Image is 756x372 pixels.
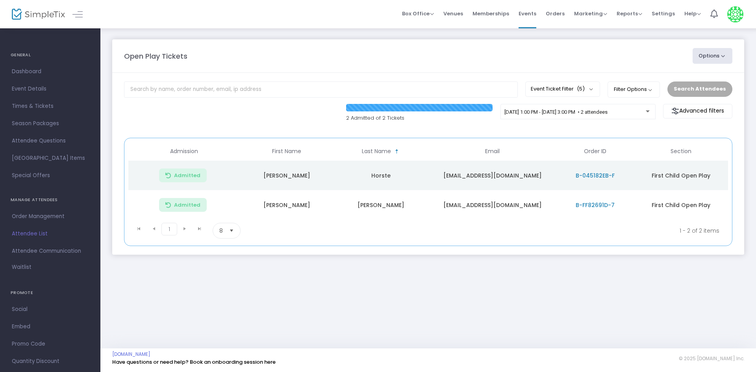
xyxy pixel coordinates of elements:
button: Filter Options [608,81,660,97]
span: B-045182EB-F [576,172,615,180]
span: Quantity Discount [12,356,89,366]
button: Select [226,223,237,238]
m-button: Advanced filters [663,104,732,118]
input: Search by name, order number, email, ip address [124,81,518,98]
p: 2 Admitted of 2 Tickets [346,114,493,122]
span: © 2025 [DOMAIN_NAME] Inc. [679,355,744,362]
span: Sortable [394,148,400,155]
span: Social [12,304,89,315]
span: Times & Tickets [12,101,89,111]
span: (5) [577,86,585,92]
span: Admission [170,148,198,155]
td: [PERSON_NAME] [240,161,334,190]
button: Event Ticket Filter(5) [525,81,600,96]
span: Admitted [174,202,200,208]
span: Admitted [174,172,200,179]
a: [DOMAIN_NAME] [112,351,150,357]
td: Horste [334,161,428,190]
span: Last Name [362,148,391,155]
span: Embed [12,322,89,332]
td: [EMAIL_ADDRESS][DOMAIN_NAME] [428,161,556,190]
button: Admitted [159,198,207,212]
td: First Child Open Play [634,190,728,220]
div: Data table [128,142,728,220]
span: Reports [617,10,642,17]
m-panel-title: Open Play Tickets [124,51,187,61]
span: Attendee Communication [12,246,89,256]
span: First Name [272,148,301,155]
span: Email [485,148,500,155]
span: Box Office [402,10,434,17]
h4: GENERAL [11,47,90,63]
span: Attendee List [12,229,89,239]
span: Settings [652,4,675,24]
span: 8 [219,227,223,235]
span: Order Management [12,211,89,222]
td: [PERSON_NAME] [240,190,334,220]
button: Options [693,48,733,64]
span: Section [671,148,691,155]
span: Promo Code [12,339,89,349]
span: Page 1 [161,223,177,235]
span: Order ID [584,148,606,155]
span: Special Offers [12,170,89,181]
h4: PROMOTE [11,285,90,301]
span: Memberships [472,4,509,24]
button: Admitted [159,168,207,182]
span: Waitlist [12,263,31,271]
span: [GEOGRAPHIC_DATA] Items [12,153,89,163]
kendo-pager-info: 1 - 2 of 2 items [319,223,719,239]
span: [DATE] 1:00 PM - [DATE] 3:00 PM • 2 attendees [504,109,608,115]
span: Season Packages [12,118,89,129]
span: Venues [443,4,463,24]
img: filter [671,107,679,115]
span: Event Details [12,84,89,94]
a: Have questions or need help? Book an onboarding session here [112,358,276,366]
span: Marketing [574,10,607,17]
span: Attendee Questions [12,136,89,146]
span: Orders [546,4,565,24]
span: B-FF82691D-7 [576,201,615,209]
span: Events [519,4,536,24]
h4: MANAGE ATTENDEES [11,192,90,208]
td: [PERSON_NAME] [334,190,428,220]
span: Dashboard [12,67,89,77]
span: Help [684,10,701,17]
td: [EMAIL_ADDRESS][DOMAIN_NAME] [428,190,556,220]
td: First Child Open Play [634,161,728,190]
